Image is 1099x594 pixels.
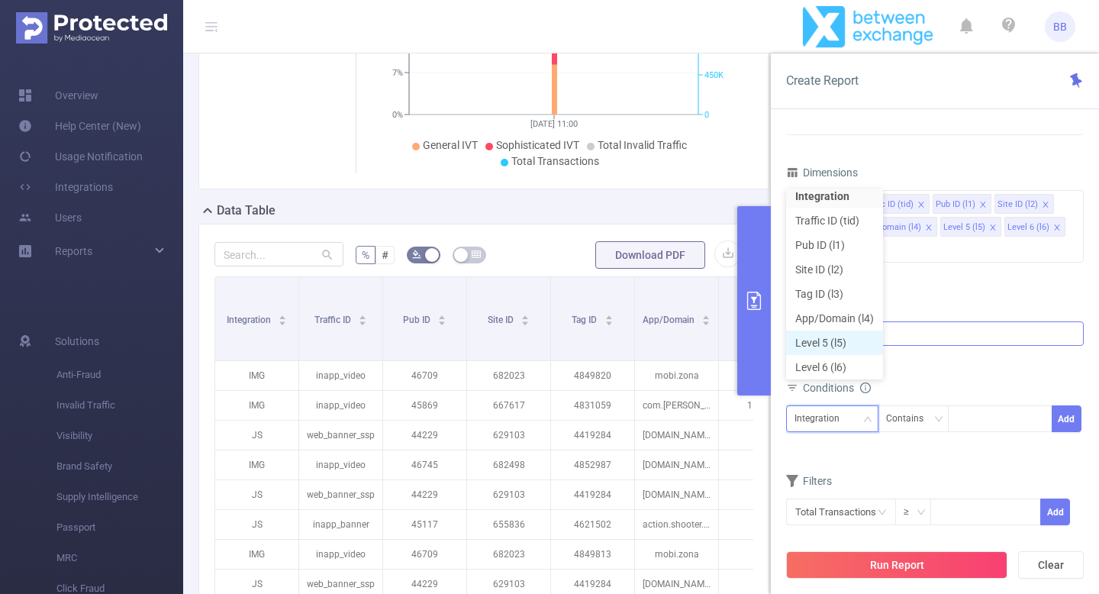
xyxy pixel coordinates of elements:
[551,391,634,420] p: 4831059
[572,315,599,325] span: Tag ID
[1018,551,1084,579] button: Clear
[551,480,634,509] p: 4419284
[925,224,933,233] i: icon: close
[496,139,579,151] span: Sophisticated IVT
[1040,499,1070,525] button: Add
[940,217,1001,237] li: Level 5 (l5)
[861,195,914,215] div: Traffic ID (tid)
[299,421,382,450] p: web_banner_ssp
[467,510,550,539] p: 655836
[551,361,634,390] p: 4849820
[299,540,382,569] p: inapp_video
[917,508,926,518] i: icon: down
[18,172,113,202] a: Integrations
[1042,201,1049,210] i: icon: close
[488,315,516,325] span: Site ID
[392,68,403,78] tspan: 7%
[786,475,832,487] span: Filters
[383,540,466,569] p: 46709
[215,480,298,509] p: JS
[383,450,466,479] p: 46745
[467,450,550,479] p: 682498
[551,450,634,479] p: 4852987
[383,391,466,420] p: 45869
[886,406,934,431] div: Contains
[383,510,466,539] p: 45117
[215,540,298,569] p: IMG
[786,208,883,233] li: Traffic ID (tid)
[55,326,99,357] span: Solutions
[943,218,985,237] div: Level 5 (l5)
[994,194,1054,214] li: Site ID (l2)
[704,110,709,120] tspan: 0
[635,450,718,479] p: [DOMAIN_NAME]
[786,233,883,257] li: Pub ID (l1)
[467,480,550,509] p: 629103
[643,315,697,325] span: App/Domain
[214,242,343,266] input: Search...
[383,361,466,390] p: 46709
[55,245,92,257] span: Reports
[511,155,599,167] span: Total Transactions
[604,319,613,324] i: icon: caret-down
[551,421,634,450] p: 4419284
[520,313,530,322] div: Sort
[635,361,718,390] p: mobi.zona
[412,250,421,259] i: icon: bg-colors
[467,391,550,420] p: 667617
[786,73,859,88] span: Create Report
[423,139,478,151] span: General IVT
[719,510,802,539] p: 22
[856,217,937,237] li: App/Domain (l4)
[786,551,1007,579] button: Run Report
[278,313,287,322] div: Sort
[1004,217,1065,237] li: Level 6 (l6)
[215,450,298,479] p: IMG
[859,218,921,237] div: App/Domain (l4)
[1053,11,1067,42] span: BB
[719,480,802,509] p: 88
[437,313,446,322] div: Sort
[438,313,446,318] i: icon: caret-up
[383,480,466,509] p: 44229
[521,319,530,324] i: icon: caret-down
[56,360,183,390] span: Anti-Fraud
[18,80,98,111] a: Overview
[382,249,388,261] span: #
[786,184,883,208] li: Integration
[314,315,353,325] span: Traffic ID
[934,415,943,425] i: icon: down
[979,201,987,210] i: icon: close
[704,70,724,80] tspan: 450K
[472,250,481,259] i: icon: table
[786,355,883,379] li: Level 6 (l6)
[635,540,718,569] p: mobi.zona
[358,313,367,322] div: Sort
[1053,224,1061,233] i: icon: close
[215,391,298,420] p: IMG
[359,319,367,324] i: icon: caret-down
[299,480,382,509] p: web_banner_ssp
[467,361,550,390] p: 682023
[215,361,298,390] p: IMG
[403,315,433,325] span: Pub ID
[56,482,183,512] span: Supply Intelligence
[635,510,718,539] p: action.shooter.battlezones.skycanyon
[936,195,975,215] div: Pub ID (l1)
[595,241,705,269] button: Download PDF
[794,406,850,431] div: Integration
[917,201,925,210] i: icon: close
[438,319,446,324] i: icon: caret-down
[55,236,92,266] a: Reports
[702,319,711,324] i: icon: caret-down
[989,224,997,233] i: icon: close
[786,166,858,179] span: Dimensions
[702,313,711,318] i: icon: caret-up
[16,12,167,44] img: Protected Media
[56,421,183,451] span: Visibility
[904,499,920,525] div: ≥
[635,480,718,509] p: [DOMAIN_NAME]
[279,313,287,318] i: icon: caret-up
[467,540,550,569] p: 682023
[863,415,872,425] i: icon: down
